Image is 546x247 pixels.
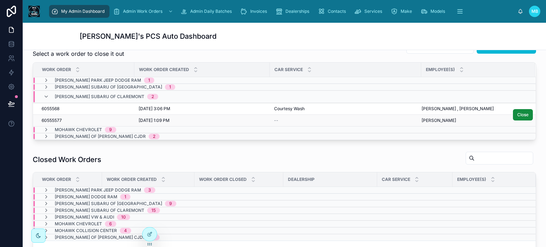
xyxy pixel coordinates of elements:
[250,9,267,14] span: Invoices
[55,134,146,139] span: [PERSON_NAME] of [PERSON_NAME] CJDR
[457,177,486,182] span: Employee(s)
[190,9,232,14] span: Admin Daily Batches
[55,214,114,220] span: [PERSON_NAME] VW & Audi
[401,9,412,14] span: Make
[531,9,538,14] span: MB
[42,106,59,112] span: 6055568
[139,118,170,123] span: [DATE] 1:09 PM
[55,228,117,233] span: Mohawk Collision Center
[288,177,315,182] span: Dealership
[111,5,177,18] a: Admin Work Orders
[178,5,237,18] a: Admin Daily Batches
[124,194,126,200] div: 1
[107,177,157,182] span: Work Order Created
[148,187,151,193] div: 3
[151,208,156,213] div: 15
[139,106,170,112] span: [DATE] 3:06 PM
[430,9,445,14] span: Models
[274,118,417,123] a: --
[316,5,351,18] a: Contacts
[352,5,387,18] a: Services
[422,106,526,112] a: [PERSON_NAME] , [PERSON_NAME]
[55,208,144,213] span: [PERSON_NAME] Subaru of Claremont
[274,118,278,123] span: --
[109,127,112,133] div: 9
[42,118,130,123] a: 60555577
[153,134,155,139] div: 2
[422,118,526,123] a: [PERSON_NAME]
[55,187,141,193] span: [PERSON_NAME] Park Jeep Dodge Ram
[389,5,417,18] a: Make
[61,9,105,14] span: My Admin Dashboard
[382,177,410,182] span: Car Service
[151,94,154,100] div: 2
[169,84,171,90] div: 1
[55,84,162,90] span: [PERSON_NAME] Subaru of [GEOGRAPHIC_DATA]
[274,67,303,73] span: Car Service
[42,106,130,112] a: 6055568
[42,67,71,73] span: Work Order
[28,6,40,17] img: App logo
[148,77,150,83] div: 1
[517,112,529,118] span: Close
[55,235,146,240] span: [PERSON_NAME] of [PERSON_NAME] CJDR
[422,118,456,123] span: [PERSON_NAME]
[422,106,494,112] span: [PERSON_NAME] , [PERSON_NAME]
[139,67,189,73] span: Work Order Created
[55,201,162,206] span: [PERSON_NAME] Subaru of [GEOGRAPHIC_DATA]
[49,5,109,18] a: My Admin Dashboard
[42,177,71,182] span: Work Order
[33,155,101,165] h1: Closed Work Orders
[80,31,216,41] h1: [PERSON_NAME]'s PCS Auto Dashboard
[285,9,309,14] span: Dealerships
[109,221,112,227] div: 6
[121,214,126,220] div: 10
[123,9,162,14] span: Admin Work Orders
[45,4,518,19] div: scrollable content
[199,177,247,182] span: Work Order Closed
[274,106,417,112] a: Courtesy Wash
[513,109,533,120] button: Close
[328,9,346,14] span: Contacts
[42,118,62,123] span: 60555577
[139,106,266,112] a: [DATE] 3:06 PM
[418,5,450,18] a: Models
[364,9,382,14] span: Services
[273,5,314,18] a: Dealerships
[55,77,141,83] span: [PERSON_NAME] Park Jeep Dodge Ram
[33,49,124,58] span: Select a work order to close it out
[55,221,102,227] span: Mohawk Chevrolet
[124,228,127,233] div: 4
[238,5,272,18] a: Invoices
[274,106,305,112] span: Courtesy Wash
[169,201,172,206] div: 9
[139,118,266,123] a: [DATE] 1:09 PM
[55,194,117,200] span: [PERSON_NAME] Dodge Ram
[55,127,102,133] span: Mohawk Chevrolet
[426,67,455,73] span: Employee(s)
[55,94,144,100] span: [PERSON_NAME] Subaru of Claremont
